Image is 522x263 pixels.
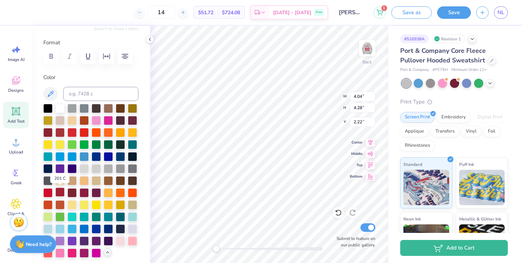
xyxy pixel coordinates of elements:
[8,57,25,62] span: Image AI
[400,34,429,43] div: # 516938A
[403,161,422,168] span: Standard
[483,126,500,137] div: Foil
[7,118,25,124] span: Add Text
[273,9,311,16] span: [DATE] - [DATE]
[400,140,435,151] div: Rhinestones
[437,112,471,123] div: Embroidery
[43,39,138,47] label: Format
[494,6,508,19] a: NL
[403,224,449,260] img: Neon Ink
[198,9,213,16] span: $51.72
[9,149,23,155] span: Upload
[333,5,368,19] input: Untitled Design
[391,6,432,19] button: Save as
[316,10,322,15] span: Free
[459,215,501,223] span: Metallic & Glitter Ink
[94,26,138,32] button: Switch to Greek Letters
[350,151,363,157] span: Middle
[374,6,386,19] button: 1
[26,241,51,248] strong: Need help?
[350,140,363,145] span: Center
[497,9,504,17] span: NL
[4,211,28,222] span: Clipart & logos
[11,180,22,186] span: Greek
[459,170,505,205] img: Puff Ink
[461,126,481,137] div: Vinyl
[222,9,240,16] span: $724.08
[363,59,372,65] div: Back
[400,46,486,65] span: Port & Company Core Fleece Pullover Hooded Sweatshirt
[333,235,375,248] label: Submit to feature on our public gallery.
[350,174,363,179] span: Bottom
[63,87,138,101] input: e.g. 7428 c
[400,112,435,123] div: Screen Print
[213,245,220,252] div: Accessibility label
[7,247,25,253] span: Decorate
[403,215,421,223] span: Neon Ink
[451,67,487,73] span: Minimum Order: 12 +
[459,224,505,260] img: Metallic & Glitter Ink
[400,98,508,106] div: Print Type
[400,240,508,256] button: Add to Cart
[473,112,507,123] div: Digital Print
[381,5,387,11] span: 1
[433,67,448,73] span: # PC78H
[360,41,374,55] img: Back
[459,161,474,168] span: Puff Ink
[437,6,471,19] button: Save
[431,126,459,137] div: Transfers
[8,88,24,93] span: Designs
[432,34,465,43] div: Revision 1
[400,67,429,73] span: Port & Company
[147,6,175,19] input: – –
[50,173,70,183] div: 201 C
[43,73,138,82] label: Color
[400,126,429,137] div: Applique
[403,170,449,205] img: Standard
[350,162,363,168] span: Top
